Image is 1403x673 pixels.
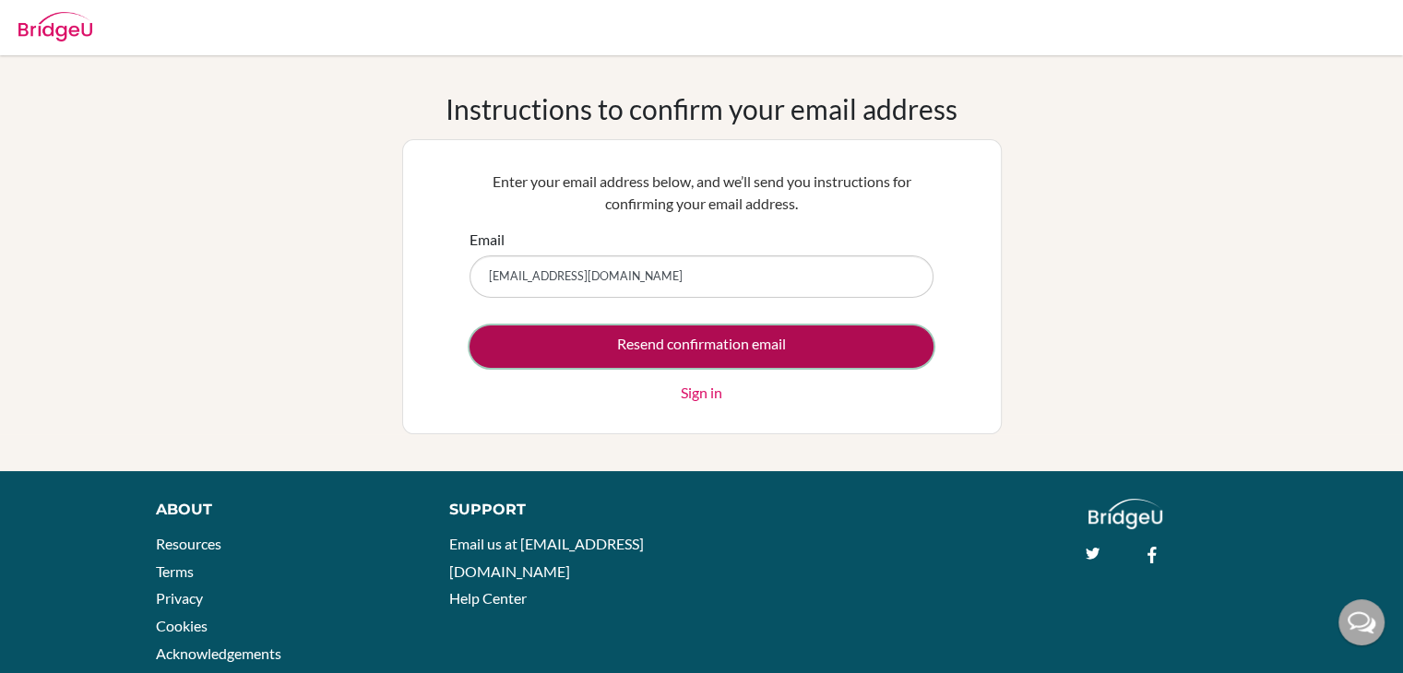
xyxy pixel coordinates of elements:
img: logo_white@2x-f4f0deed5e89b7ecb1c2cc34c3e3d731f90f0f143d5ea2071677605dd97b5244.png [1088,499,1163,529]
a: Acknowledgements [156,644,281,662]
h1: Instructions to confirm your email address [446,92,957,125]
input: Resend confirmation email [470,325,933,368]
a: Privacy [156,589,203,607]
label: Email [470,229,505,251]
a: Cookies [156,617,208,634]
div: About [156,499,408,521]
div: Support [449,499,682,521]
a: Resources [156,535,221,552]
a: Email us at [EMAIL_ADDRESS][DOMAIN_NAME] [449,535,644,580]
a: Help Center [449,589,527,607]
span: Yardım [38,13,95,30]
p: Enter your email address below, and we’ll send you instructions for confirming your email address. [470,171,933,215]
a: Sign in [681,382,722,404]
img: Bridge-U [18,12,92,41]
a: Terms [156,562,194,580]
